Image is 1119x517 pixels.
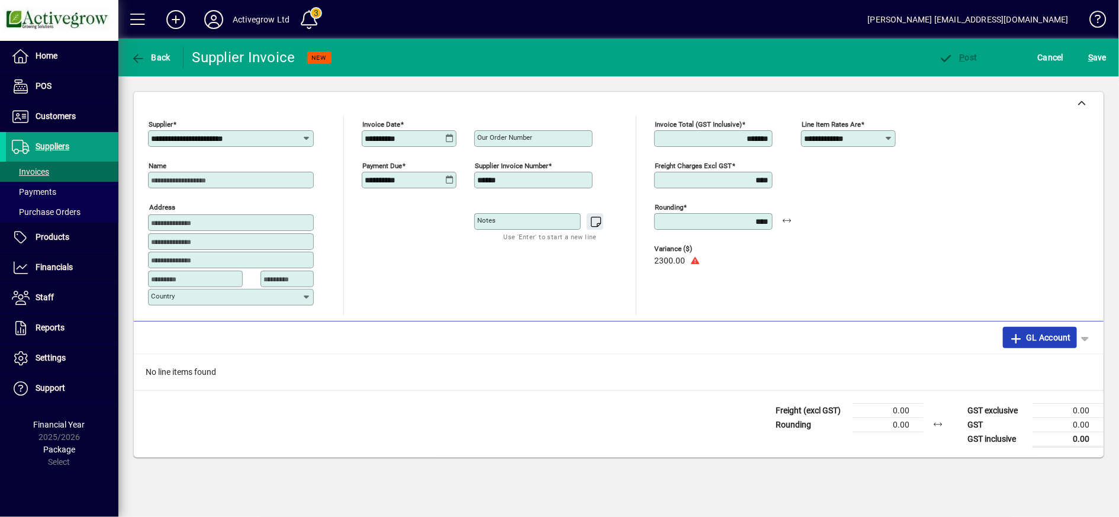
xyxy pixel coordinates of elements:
a: Reports [6,313,118,343]
span: ave [1088,48,1107,67]
span: GL Account [1009,328,1071,347]
mat-label: Invoice Total (GST inclusive) [655,120,742,129]
span: Variance ($) [654,245,725,253]
td: 0.00 [853,418,924,432]
td: Freight (excl GST) [770,403,853,418]
button: Post [936,47,980,68]
span: Invoices [12,167,49,176]
mat-label: Our order number [477,133,532,142]
mat-label: Freight charges excl GST [655,162,732,170]
button: GL Account [1003,327,1077,348]
td: 0.00 [1033,432,1104,447]
button: Add [157,9,195,30]
div: No line items found [134,354,1104,390]
span: Staff [36,293,54,302]
a: Customers [6,102,118,131]
span: Package [43,445,75,454]
div: Supplier Invoice [192,48,295,67]
mat-label: Supplier [149,120,173,129]
span: Customers [36,111,76,121]
td: GST exclusive [962,403,1033,418]
a: Products [6,223,118,252]
td: Rounding [770,418,853,432]
mat-hint: Use 'Enter' to start a new line [504,230,597,243]
button: Profile [195,9,233,30]
mat-label: Country [151,292,175,300]
mat-label: Supplier invoice number [475,162,548,170]
span: Cancel [1038,48,1064,67]
a: POS [6,72,118,101]
span: 2300.00 [654,256,685,266]
td: GST [962,418,1033,432]
span: Financial Year [34,420,85,429]
span: P [960,53,965,62]
button: Cancel [1035,47,1067,68]
td: 0.00 [1033,403,1104,418]
a: Knowledge Base [1081,2,1104,41]
mat-label: Line item rates are [802,120,861,129]
span: Back [131,53,171,62]
span: S [1088,53,1093,62]
td: 0.00 [853,403,924,418]
mat-label: Notes [477,216,496,224]
button: Save [1085,47,1110,68]
button: Back [128,47,173,68]
mat-label: Payment due [362,162,402,170]
a: Home [6,41,118,71]
span: Support [36,383,65,393]
span: NEW [312,54,327,62]
a: Support [6,374,118,403]
mat-label: Name [149,162,166,170]
a: Financials [6,253,118,282]
span: Home [36,51,57,60]
span: Suppliers [36,142,69,151]
a: Payments [6,182,118,202]
mat-label: Rounding [655,203,683,211]
td: 0.00 [1033,418,1104,432]
span: Products [36,232,69,242]
a: Staff [6,283,118,313]
span: Reports [36,323,65,332]
app-page-header-button: Back [118,47,184,68]
span: Purchase Orders [12,207,81,217]
span: Payments [12,187,56,197]
div: Activegrow Ltd [233,10,290,29]
td: GST inclusive [962,432,1033,447]
span: POS [36,81,52,91]
div: [PERSON_NAME] [EMAIL_ADDRESS][DOMAIN_NAME] [868,10,1069,29]
a: Settings [6,343,118,373]
span: Financials [36,262,73,272]
a: Purchase Orders [6,202,118,222]
mat-label: Invoice date [362,120,400,129]
a: Invoices [6,162,118,182]
span: ost [939,53,977,62]
span: Settings [36,353,66,362]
